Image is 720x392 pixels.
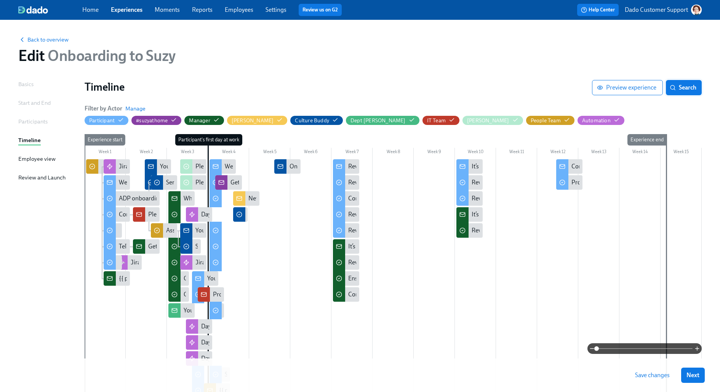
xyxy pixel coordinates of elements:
div: Hide Automation [582,117,611,124]
div: What to do before {{ participant.fullName }} arrives [184,194,315,203]
div: Confirm your preferred first name [104,207,130,222]
div: Day 3 sessions invitations [186,335,212,350]
div: Congratulations on completing your onboarding! [556,159,582,174]
div: ADP onboarding and background check [104,191,159,206]
a: Reports [192,6,213,13]
div: Create 30/60/90 day plan for {{ participant.firstName }} [168,287,189,302]
div: Ensure {{ participant.firstName }} gets an early win [333,271,359,286]
div: Basics [18,80,34,88]
div: Day 3 sessions invitations [201,338,267,347]
div: Send {{ participant.firstName }} a welcome email [166,178,292,187]
div: Ongoing engagement with {{ participant.fullName }} as their Culture Buddy [290,162,485,171]
div: Welcome to your First Day! [210,159,236,174]
div: Welcome to [PERSON_NAME], {{ participant.firstName }}! [119,178,270,187]
button: Dado Customer Support [625,5,702,15]
div: Day 1 sessions invitations [186,207,212,222]
button: Preview experience [592,80,663,95]
div: {{ participant.fullName }} accepted our offer! [104,271,130,286]
a: Moments [155,6,180,13]
div: You've been nominated to be the Onboarding Buddy for new hire {{ participant.fullName }} [184,306,418,315]
div: Review information about your Incentive Stock Options [456,191,483,206]
h1: Edit [18,46,176,65]
div: Congratulations on completing your onboarding! [571,162,699,171]
div: Send {{ participant.firstName }} a welcome email [151,175,177,190]
div: Assign a new Culture Buddy for {{ participant.fullName }} [166,226,314,235]
div: Week 1 [85,148,126,158]
div: Problems with {{ participant.fullName }}'s laptop shipment [213,290,366,299]
div: Get to know {{ participant.fullName }}, {{ participant.role }} in {{ participant.department }} [230,178,462,187]
span: Next [686,371,699,379]
button: [PERSON_NAME] [462,116,523,125]
button: Search [666,80,702,95]
div: Review and adjust {{ participant.firstName }}'s 60-day plan [333,255,359,270]
div: You've been nominated to be the Culture Buddy for new hire {{ participant.fullName }} [195,226,418,235]
div: Review and adjust {{ participant.firstName }}'s 60-day plan [472,226,624,235]
div: Week 8 [373,148,414,158]
h6: Filter by Actor [85,104,122,113]
div: Review and adjust {{ participant.firstName }}'s 60-day plan [348,258,500,267]
button: Back to overview [18,36,69,43]
div: Send {{ participant.firstName }} a welcome email [195,242,322,251]
div: Hide Nora [467,117,509,124]
div: Week 5 [249,148,290,158]
div: Please add {{ participant.startDate | MMM Do }} new joiners to Team Link [195,162,384,171]
img: dado [18,6,48,14]
div: Hide IT Team [427,117,446,124]
div: Confirm your preferred first name [119,210,207,219]
img: AATXAJw-nxTkv1ws5kLOi-TQIsf862R-bs_0p3UQSuGH=s96-c [691,5,702,15]
div: Hide People Team [531,117,561,124]
div: Hide Manager [189,117,210,124]
div: Jira Onboarding request [119,162,183,171]
div: Week 13 [578,148,619,158]
div: Review your interview experience on Glassdoor [333,207,359,222]
a: dado [18,6,82,14]
div: Employee view [18,155,56,163]
div: Ongoing engagement with {{ participant.fullName }} as their Culture Buddy [274,159,301,174]
div: Start and End [18,99,51,107]
div: Review and Launch [18,173,66,182]
span: Save changes [635,371,670,379]
div: Get to know {{ participant.fullName }}, {{ participant.role }} in {{ participant.department }} [215,175,242,190]
div: Please check {{ participant.fullName }}'s preferred name for email creation [148,210,341,219]
div: Week 7 [331,148,373,158]
span: Preview experience [598,84,656,91]
div: Experience end [627,134,667,146]
span: Help Center [581,6,615,14]
div: It’s your 7th week - here’s how to set yourself up for success [472,162,623,171]
button: Save changes [630,368,675,383]
button: [PERSON_NAME] [227,116,288,125]
div: Please add {{ participant.startDate | MMM Do }} new joiners to HighSpot [195,178,382,187]
div: It’s {{ participant.firstName }}’s 7th week - review their 60-day plan in your next 1:1 [456,207,483,222]
div: Review and adjust your 60-day plan with your manager [348,178,491,187]
div: Get to know {{ participant.fullName }} a little better [148,242,280,251]
div: Day 1 sessions invitations [201,210,266,219]
div: Review your 60-day plan and provide some feedback [348,162,485,171]
div: Jira WeWork request [115,255,142,270]
button: People Team [526,116,574,125]
div: Participants [18,117,48,126]
div: Your 1st day is approaching fast! [207,274,290,283]
div: Week 4 [208,148,249,158]
a: Employees [225,6,253,13]
div: Week 6 [290,148,331,158]
div: Get to know {{ participant.fullName }} a little better [133,239,159,254]
div: Your 1st day is approaching fast! [192,271,218,286]
div: Tell us a bit more about you [104,239,130,254]
button: Review us on G2 [299,4,342,16]
div: Week 14 [619,148,661,158]
div: Hide Participant [89,117,115,124]
div: Experience start [85,134,125,146]
div: It’s your 7th week - here’s how to set yourself up for success [456,159,483,174]
div: Hide Culture Buddy [295,117,329,124]
a: Experiences [111,6,142,13]
div: Week 15 [661,148,702,158]
div: Please add {{ participant.startDate | MMM Do }} new joiners to Team Link [180,159,206,174]
a: Home [82,6,99,13]
span: Manage [125,105,146,112]
span: Onboarding to Suzy [45,46,175,65]
div: It’s {{ participant.firstName }}’s 4th week - review their 60-day plan together and ensure a quic... [333,239,359,254]
div: Hide Dept Buddy [350,117,406,124]
div: You've been nominated to be the Culture Buddy for new hire {{ participant.fullName }} [160,162,382,171]
div: Jira Systems access [195,258,246,267]
div: Participant's first day at work [175,134,242,146]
